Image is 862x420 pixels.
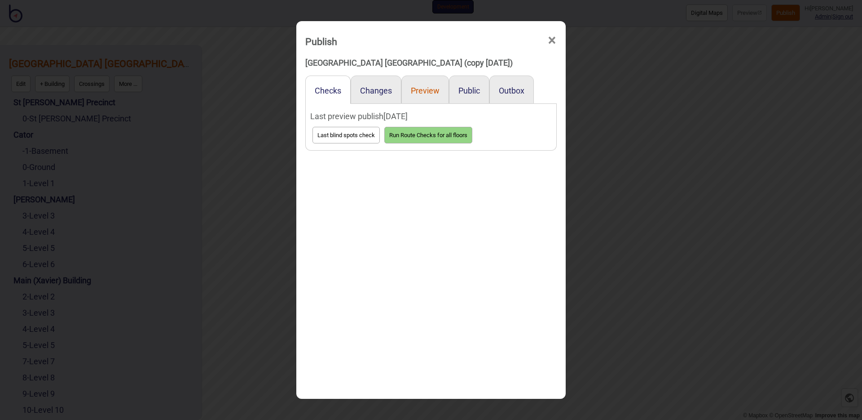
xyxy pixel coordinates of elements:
span: × [547,26,557,55]
button: Last blind spots check [312,127,380,143]
div: Publish [305,32,337,51]
button: Outbox [499,86,524,95]
button: Preview [411,86,440,95]
button: Public [458,86,480,95]
button: Changes [360,86,392,95]
div: [GEOGRAPHIC_DATA] [GEOGRAPHIC_DATA] (copy [DATE]) [305,55,557,71]
div: Last preview publish [DATE] [310,108,552,125]
button: Run Route Checks for all floors [384,127,472,143]
button: Checks [315,86,341,95]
